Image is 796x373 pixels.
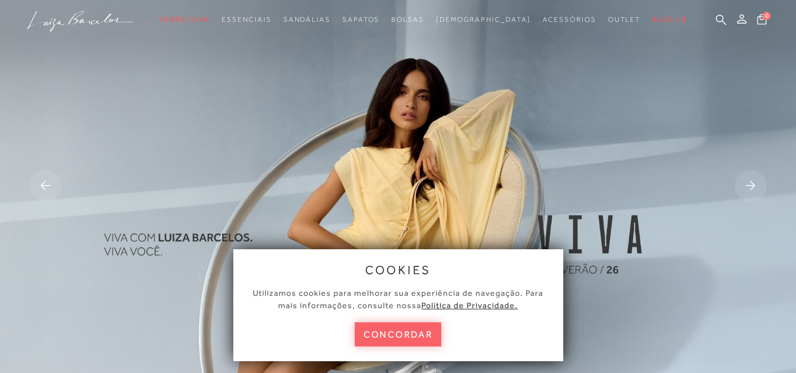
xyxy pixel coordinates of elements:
[342,9,379,31] a: noSubCategoriesText
[608,9,641,31] a: noSubCategoriesText
[436,15,531,24] span: [DEMOGRAPHIC_DATA]
[754,13,770,29] button: 0
[355,322,442,346] button: concordar
[391,9,424,31] a: noSubCategoriesText
[283,9,331,31] a: noSubCategoriesText
[652,9,686,31] a: BLOG LB
[253,288,543,310] span: Utilizamos cookies para melhorar sua experiência de navegação. Para mais informações, consulte nossa
[283,15,331,24] span: Sandálias
[365,263,431,276] span: cookies
[543,15,596,24] span: Acessórios
[608,15,641,24] span: Outlet
[421,301,518,310] a: Política de Privacidade.
[342,15,379,24] span: Sapatos
[436,9,531,31] a: noSubCategoriesText
[222,15,271,24] span: Essenciais
[159,15,210,24] span: Verão Viva
[543,9,596,31] a: noSubCategoriesText
[652,15,686,24] span: BLOG LB
[159,9,210,31] a: noSubCategoriesText
[391,15,424,24] span: Bolsas
[762,12,771,20] span: 0
[222,9,271,31] a: noSubCategoriesText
